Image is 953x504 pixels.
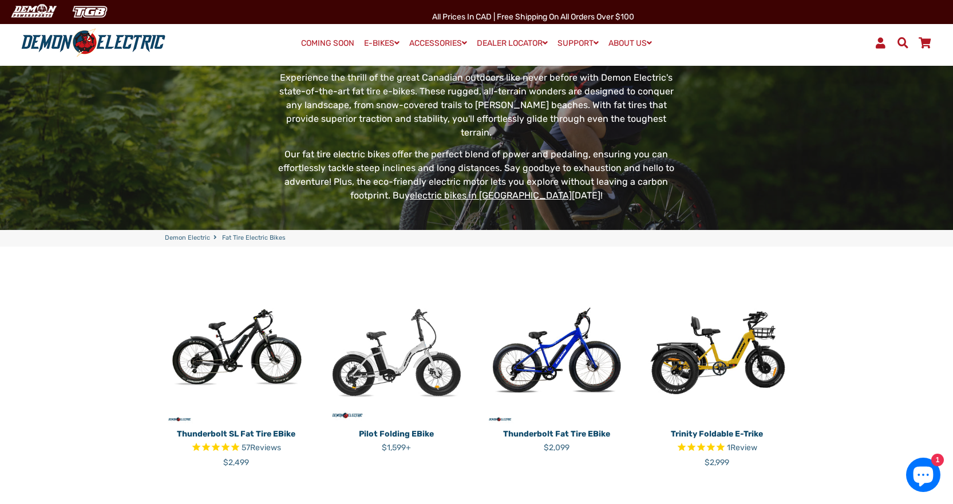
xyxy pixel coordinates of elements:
[485,428,628,440] p: Thunderbolt Fat Tire eBike
[250,443,281,453] span: Reviews
[646,424,789,469] a: Trinity Foldable E-Trike Rated 5.0 out of 5 stars 1 reviews $2,999
[223,458,249,467] span: $2,499
[6,2,61,21] img: Demon Electric
[604,35,656,51] a: ABOUT US
[325,281,468,424] img: Pilot Folding eBike - Demon Electric
[646,428,789,440] p: Trinity Foldable E-Trike
[485,424,628,454] a: Thunderbolt Fat Tire eBike $2,099
[410,190,572,201] a: electric bikes in [GEOGRAPHIC_DATA]
[382,443,411,453] span: $1,599+
[165,281,308,424] img: Thunderbolt SL Fat Tire eBike - Demon Electric
[165,424,308,469] a: Thunderbolt SL Fat Tire eBike Rated 4.9 out of 5 stars 57 reviews $2,499
[903,458,944,495] inbox-online-store-chat: Shopify online store chat
[553,35,603,51] a: SUPPORT
[705,458,729,467] span: $2,999
[325,428,468,440] p: Pilot Folding eBike
[17,28,169,58] img: Demon Electric logo
[165,428,308,440] p: Thunderbolt SL Fat Tire eBike
[730,443,757,453] span: Review
[66,2,113,21] img: TGB Canada
[405,35,471,51] a: ACCESSORIES
[544,443,570,453] span: $2,099
[242,443,281,453] span: 57 reviews
[646,442,789,455] span: Rated 5.0 out of 5 stars 1 reviews
[271,71,682,140] p: Experience the thrill of the great Canadian outdoors like never before with Demon Electric's stat...
[271,148,682,203] p: Our fat tire electric bikes offer the perfect blend of power and pedaling, ensuring you can effor...
[165,233,210,243] a: Demon Electric
[165,442,308,455] span: Rated 4.9 out of 5 stars 57 reviews
[646,281,789,424] img: Trinity Foldable E-Trike
[222,233,286,243] span: Fat Tire Electric Bikes
[325,424,468,454] a: Pilot Folding eBike $1,599+
[473,35,552,51] a: DEALER LOCATOR
[485,281,628,424] img: Thunderbolt Fat Tire eBike - Demon Electric
[297,35,358,51] a: COMING SOON
[360,35,404,51] a: E-BIKES
[727,443,757,453] span: 1 reviews
[432,12,634,22] span: All Prices in CAD | Free shipping on all orders over $100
